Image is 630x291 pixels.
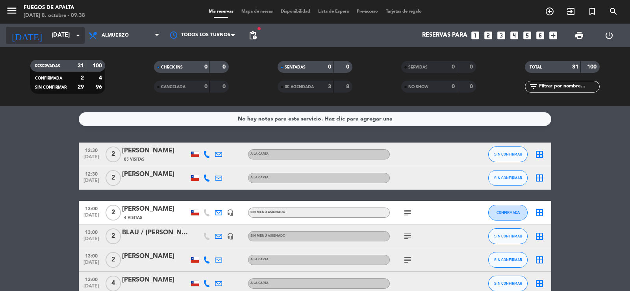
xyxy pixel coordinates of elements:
span: [DATE] [82,178,101,187]
span: Almuerzo [102,33,129,38]
div: [PERSON_NAME] [122,146,189,156]
div: [PERSON_NAME] [122,275,189,285]
i: exit_to_app [566,7,576,16]
input: Filtrar por nombre... [538,82,599,91]
i: border_all [535,208,544,217]
span: SIN CONFIRMAR [494,258,522,262]
span: 2 [106,170,121,186]
strong: 0 [346,64,351,70]
strong: 100 [93,63,104,69]
button: SIN CONFIRMAR [488,228,528,244]
span: [DATE] [82,154,101,163]
strong: 96 [96,84,104,90]
span: [DATE] [82,260,101,269]
span: 13:00 [82,227,101,236]
i: looks_one [470,30,480,41]
span: NO SHOW [408,85,428,89]
span: CONFIRMADA [497,210,520,215]
i: subject [403,255,412,265]
span: A LA CARTA [250,282,269,285]
span: SERVIDAS [408,65,428,69]
i: looks_5 [522,30,532,41]
span: Tarjetas de regalo [382,9,426,14]
span: 2 [106,205,121,221]
div: No hay notas para este servicio. Haz clic para agregar una [238,115,393,124]
i: arrow_drop_down [73,31,83,40]
span: TOTAL [530,65,542,69]
div: [PERSON_NAME] [122,251,189,261]
strong: 31 [78,63,84,69]
span: 13:00 [82,204,101,213]
strong: 0 [204,64,208,70]
i: looks_4 [509,30,519,41]
span: A LA CARTA [250,176,269,179]
span: 85 Visitas [124,156,145,163]
strong: 3 [328,84,331,89]
i: filter_list [529,82,538,91]
span: CONFIRMADA [35,76,62,80]
div: BLAU / [PERSON_NAME] [122,228,189,238]
span: SIN CONFIRMAR [494,152,522,156]
i: border_all [535,279,544,288]
span: SIN CONFIRMAR [35,85,67,89]
span: 2 [106,228,121,244]
span: fiber_manual_record [257,26,261,31]
i: border_all [535,255,544,265]
i: subject [403,232,412,241]
div: LOG OUT [594,24,624,47]
strong: 0 [222,64,227,70]
span: pending_actions [248,31,258,40]
i: border_all [535,232,544,241]
div: [DATE] 8. octubre - 09:38 [24,12,85,20]
strong: 0 [452,84,455,89]
span: 2 [106,252,121,268]
i: headset_mic [227,209,234,216]
button: SIN CONFIRMAR [488,170,528,186]
i: [DATE] [6,27,48,44]
i: add_circle_outline [545,7,554,16]
strong: 0 [470,84,474,89]
strong: 0 [328,64,331,70]
strong: 4 [99,75,104,81]
span: SIN CONFIRMAR [494,176,522,180]
span: RE AGENDADA [285,85,314,89]
strong: 8 [346,84,351,89]
i: power_settings_new [604,31,614,40]
span: CHECK INS [161,65,183,69]
span: 12:30 [82,169,101,178]
span: Mis reservas [205,9,237,14]
span: Pre-acceso [353,9,382,14]
span: SIN CONFIRMAR [494,281,522,285]
span: Sin menú asignado [250,211,285,214]
div: [PERSON_NAME] [122,169,189,180]
span: 4 Visitas [124,215,142,221]
i: subject [403,208,412,217]
button: SIN CONFIRMAR [488,146,528,162]
span: Sin menú asignado [250,234,285,237]
span: Disponibilidad [277,9,314,14]
span: RESERVADAS [35,64,60,68]
strong: 0 [222,84,227,89]
strong: 0 [204,84,208,89]
i: menu [6,5,18,17]
span: A LA CARTA [250,258,269,261]
i: looks_6 [535,30,545,41]
span: 12:30 [82,145,101,154]
i: turned_in_not [587,7,597,16]
span: [DATE] [82,213,101,222]
strong: 0 [470,64,474,70]
span: SENTADAS [285,65,306,69]
div: [PERSON_NAME] [122,204,189,214]
span: Reservas para [422,32,467,39]
span: print [574,31,584,40]
i: looks_3 [496,30,506,41]
strong: 29 [78,84,84,90]
strong: 31 [572,64,578,70]
span: 13:00 [82,274,101,284]
div: Fuegos de Apalta [24,4,85,12]
i: search [609,7,618,16]
i: border_all [535,150,544,159]
i: looks_two [483,30,493,41]
strong: 2 [81,75,84,81]
span: 2 [106,146,121,162]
